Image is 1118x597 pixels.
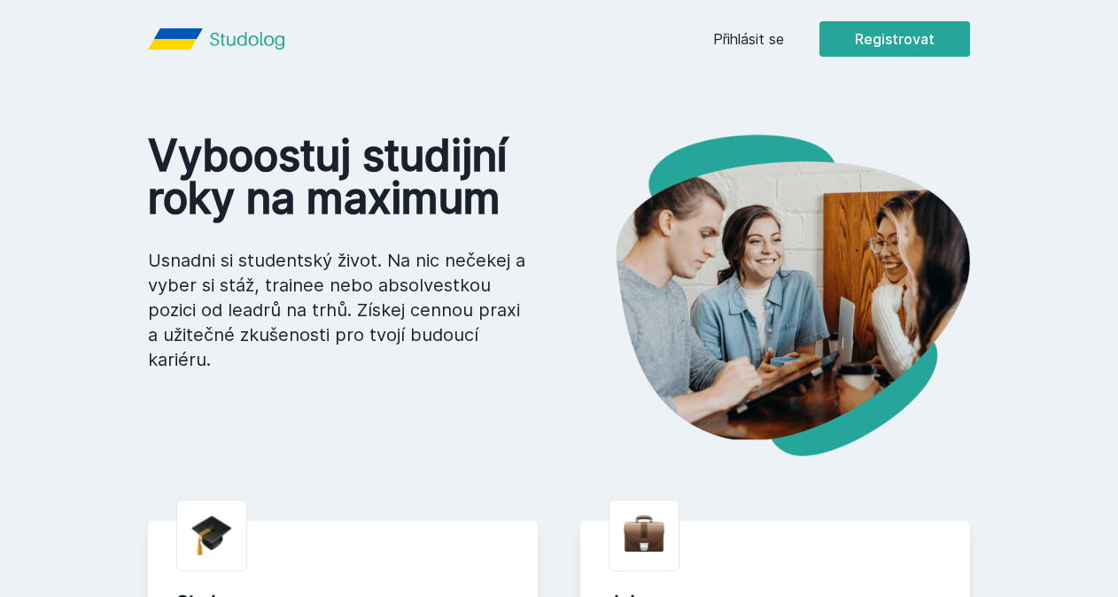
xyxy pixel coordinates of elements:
[713,28,784,50] a: Přihlásit se
[148,135,531,220] h1: Vyboostuj studijní roky na maximum
[819,21,970,57] button: Registrovat
[148,248,531,372] p: Usnadni si studentský život. Na nic nečekej a vyber si stáž, trainee nebo absolvestkou pozici od ...
[559,135,970,456] img: hero.png
[624,511,664,556] img: briefcase.png
[191,515,232,556] img: graduation-cap.png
